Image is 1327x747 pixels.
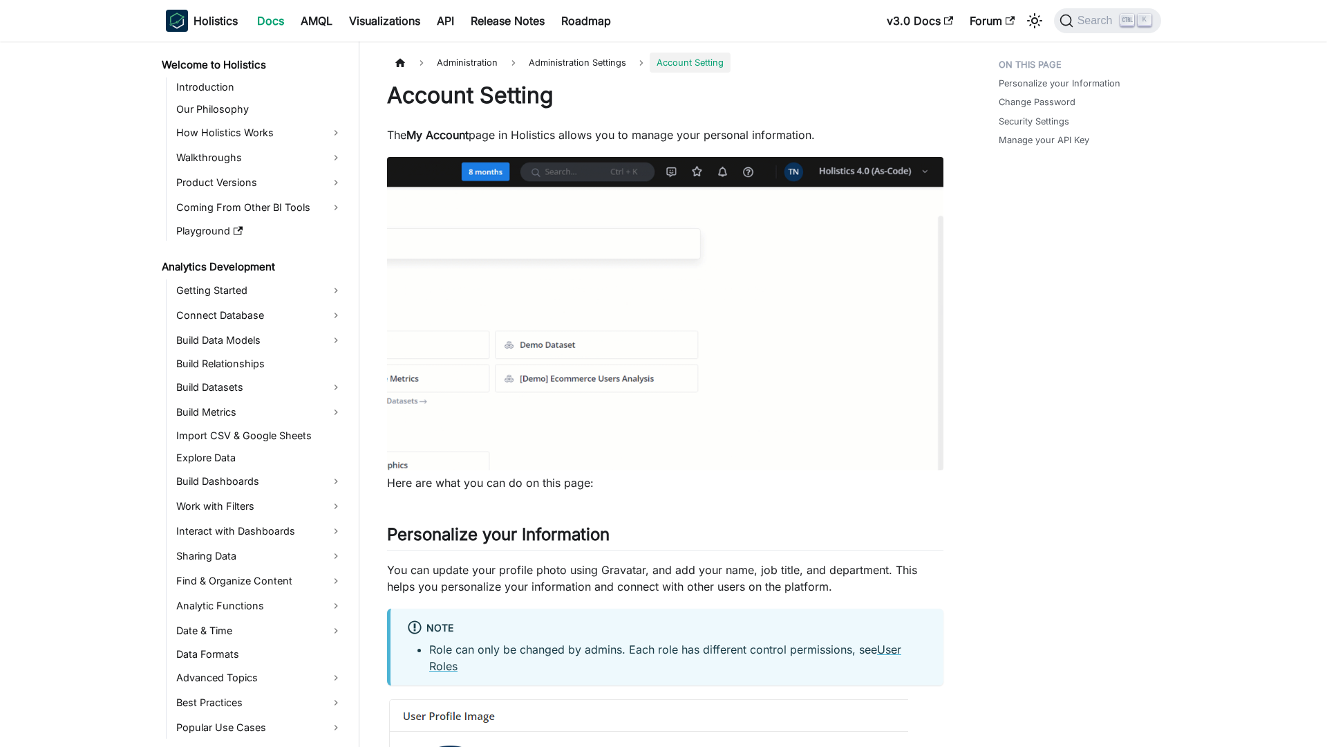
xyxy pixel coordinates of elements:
[429,641,927,674] li: Role can only be changed by admins. Each role has different control permissions, see
[166,10,188,32] img: Holistics
[999,133,1089,147] a: Manage your API Key
[172,645,347,664] a: Data Formats
[172,545,347,567] a: Sharing Data
[1024,10,1046,32] button: Switch between dark and light mode (currently light mode)
[172,495,347,517] a: Work with Filters
[650,53,731,73] span: Account Setting
[407,620,927,638] div: note
[387,524,943,551] h2: Personalize your Information
[172,520,347,542] a: Interact with Dashboards
[172,221,347,241] a: Playground
[387,82,943,109] h1: Account Setting
[172,196,347,219] a: Coming From Other BI Tools
[999,77,1120,90] a: Personalize your Information
[172,376,347,398] a: Build Datasets
[341,10,429,32] a: Visualizations
[172,401,347,423] a: Build Metrics
[158,257,347,277] a: Analytics Development
[406,128,469,142] strong: My Account
[1138,14,1151,26] kbd: K
[292,10,341,32] a: AMQL
[172,470,347,492] a: Build Dashboards
[999,115,1069,128] a: Security Settings
[172,692,347,714] a: Best Practices
[1054,8,1161,33] button: Search (Ctrl+K)
[172,147,347,169] a: Walkthroughs
[172,172,347,194] a: Product Versions
[387,53,943,73] nav: Breadcrumbs
[553,10,619,32] a: Roadmap
[172,279,347,302] a: Getting Started
[172,570,347,592] a: Find & Organize Content
[1073,15,1121,27] span: Search
[172,77,347,97] a: Introduction
[249,10,292,32] a: Docs
[172,448,347,468] a: Explore Data
[429,643,901,673] a: User Roles
[878,10,961,32] a: v3.0 Docs
[429,10,462,32] a: API
[158,55,347,75] a: Welcome to Holistics
[172,329,347,351] a: Build Data Models
[194,12,238,29] b: Holistics
[387,474,943,491] p: Here are what you can do on this page:
[172,620,347,642] a: Date & Time
[387,127,943,143] p: The page in Holistics allows you to manage your personal information.
[152,41,359,747] nav: Docs sidebar
[387,53,413,73] a: Home page
[961,10,1023,32] a: Forum
[462,10,553,32] a: Release Notes
[166,10,238,32] a: HolisticsHolistics
[172,426,347,445] a: Import CSV & Google Sheets
[172,122,347,144] a: How Holistics Works
[172,304,347,326] a: Connect Database
[172,717,347,739] a: Popular Use Cases
[172,100,347,119] a: Our Philosophy
[387,562,943,595] p: You can update your profile photo using Gravatar, and add your name, job title, and department. T...
[172,595,347,617] a: Analytic Functions
[522,53,633,73] span: Administration Settings
[430,53,505,73] span: Administration
[172,354,347,373] a: Build Relationships
[172,667,347,689] a: Advanced Topics
[999,95,1075,109] a: Change Password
